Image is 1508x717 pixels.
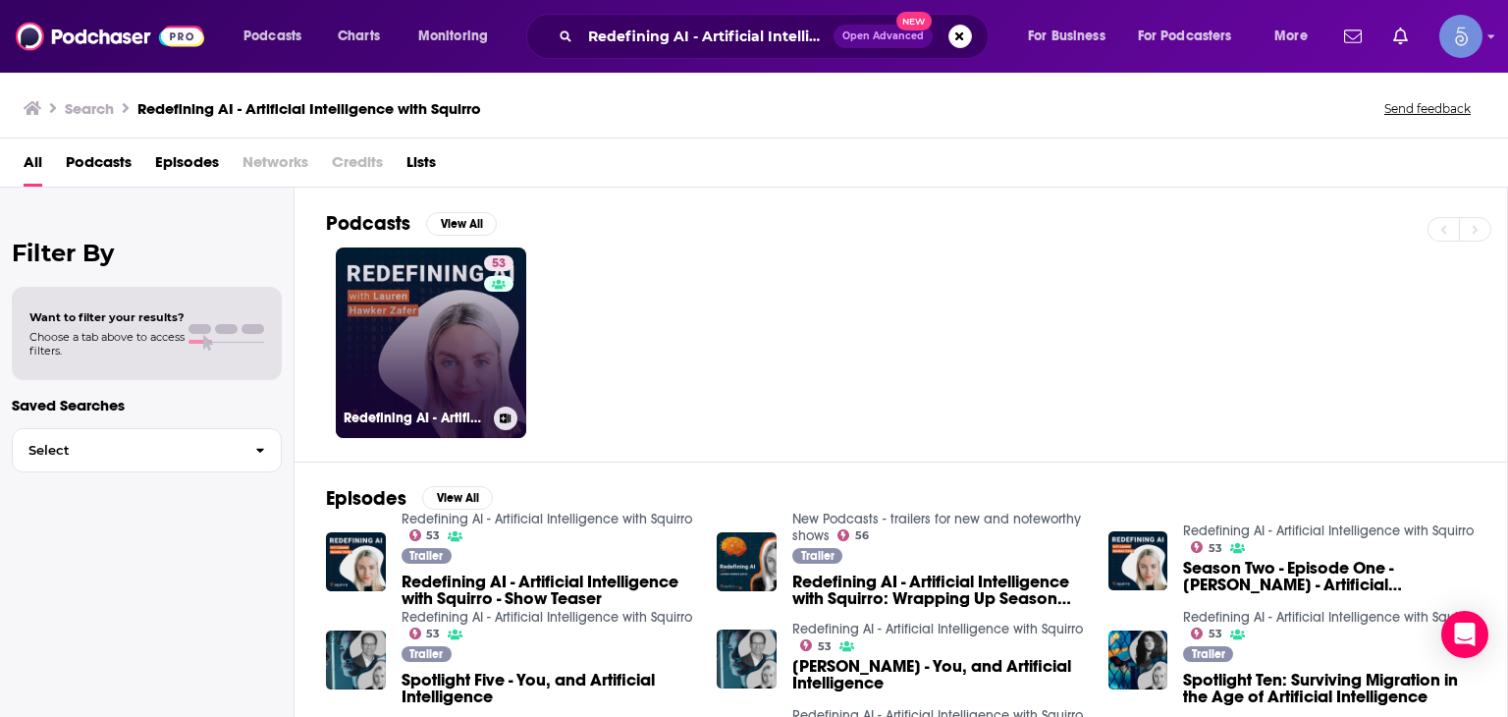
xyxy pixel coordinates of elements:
img: David Espindola - You, and Artificial Intelligence [717,630,777,689]
span: Networks [242,146,308,187]
a: Charts [325,21,392,52]
a: 53 [1191,541,1222,553]
span: Trailer [801,550,835,562]
span: [PERSON_NAME] - You, and Artificial Intelligence [792,658,1085,691]
a: 53 [409,628,441,639]
a: Spotlight Five - You, and Artificial Intelligence [402,672,694,705]
span: 53 [492,254,506,274]
span: More [1274,23,1308,50]
span: Trailer [409,550,443,562]
h3: Redefining AI - Artificial Intelligence with Squirro [344,410,486,426]
button: Open AdvancedNew [834,25,933,48]
button: Show profile menu [1439,15,1482,58]
span: Select [13,444,240,457]
span: Charts [338,23,380,50]
span: 53 [818,642,832,651]
span: Season Two - Episode One - [PERSON_NAME] - Artificial Intelligence and You [1183,560,1476,593]
a: Show notifications dropdown [1336,20,1370,53]
span: Monitoring [418,23,488,50]
span: Open Advanced [842,31,924,41]
img: Redefining AI - Artificial Intelligence with Squirro - Show Teaser [326,532,386,592]
a: Redefining AI - Artificial Intelligence with Squirro [1183,523,1474,539]
a: Podcasts [66,146,132,187]
a: Redefining AI - Artificial Intelligence with Squirro [792,621,1083,637]
span: Trailer [1192,648,1225,660]
h3: Search [65,99,114,118]
a: Episodes [155,146,219,187]
span: Trailer [409,648,443,660]
span: Want to filter your results? [29,310,185,324]
span: 53 [1209,544,1222,553]
a: Lists [406,146,436,187]
img: Podchaser - Follow, Share and Rate Podcasts [16,18,204,55]
h2: Filter By [12,239,282,267]
a: 53 [1191,628,1222,639]
button: open menu [404,21,513,52]
span: 56 [855,531,869,540]
span: 53 [426,531,440,540]
a: David Espindola - You, and Artificial Intelligence [792,658,1085,691]
p: Saved Searches [12,396,282,414]
a: Season Two - Episode One - Peter Scott - Artificial Intelligence and You [1183,560,1476,593]
a: Spotlight Ten: Surviving Migration in the Age of Artificial Intelligence [1183,672,1476,705]
a: Redefining AI - Artificial Intelligence with Squirro - Show Teaser [402,574,694,607]
h3: Redefining AI - Artificial Intelligence with Squirro [137,99,481,118]
span: Logged in as Spiral5-G1 [1439,15,1482,58]
a: Show notifications dropdown [1385,20,1416,53]
span: Choose a tab above to access filters. [29,330,185,358]
a: 53 [409,529,441,541]
span: New [896,12,932,30]
span: 53 [1209,630,1222,638]
button: open menu [230,21,327,52]
div: Open Intercom Messenger [1441,611,1488,658]
button: View All [422,486,493,510]
span: Credits [332,146,383,187]
button: open menu [1014,21,1130,52]
button: Select [12,428,282,472]
span: For Business [1028,23,1105,50]
button: Send feedback [1378,100,1477,117]
img: Redefining AI - Artificial Intelligence with Squirro: Wrapping Up Season One [717,532,777,592]
div: Search podcasts, credits, & more... [545,14,1007,59]
span: For Podcasters [1138,23,1232,50]
h2: Podcasts [326,211,410,236]
button: View All [426,212,497,236]
a: PodcastsView All [326,211,497,236]
a: 56 [837,529,869,541]
a: Redefining AI - Artificial Intelligence with Squirro [402,511,692,527]
span: 53 [426,630,440,638]
h2: Episodes [326,486,406,511]
img: Season Two - Episode One - Peter Scott - Artificial Intelligence and You [1108,531,1168,591]
a: All [24,146,42,187]
a: Redefining AI - Artificial Intelligence with Squirro [1183,609,1474,626]
a: 53 [800,639,832,651]
img: Spotlight Five - You, and Artificial Intelligence [326,631,386,690]
img: Spotlight Ten: Surviving Migration in the Age of Artificial Intelligence [1108,631,1168,690]
button: open menu [1261,21,1332,52]
img: User Profile [1439,15,1482,58]
input: Search podcasts, credits, & more... [580,21,834,52]
span: Podcasts [243,23,301,50]
button: open menu [1125,21,1261,52]
a: 53 [484,255,513,271]
a: Redefining AI - Artificial Intelligence with Squirro: Wrapping Up Season One [792,574,1085,607]
a: EpisodesView All [326,486,493,511]
a: 53Redefining AI - Artificial Intelligence with Squirro [336,248,526,438]
a: New Podcasts - trailers for new and noteworthy shows [792,511,1081,544]
a: Redefining AI - Artificial Intelligence with Squirro [402,609,692,626]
